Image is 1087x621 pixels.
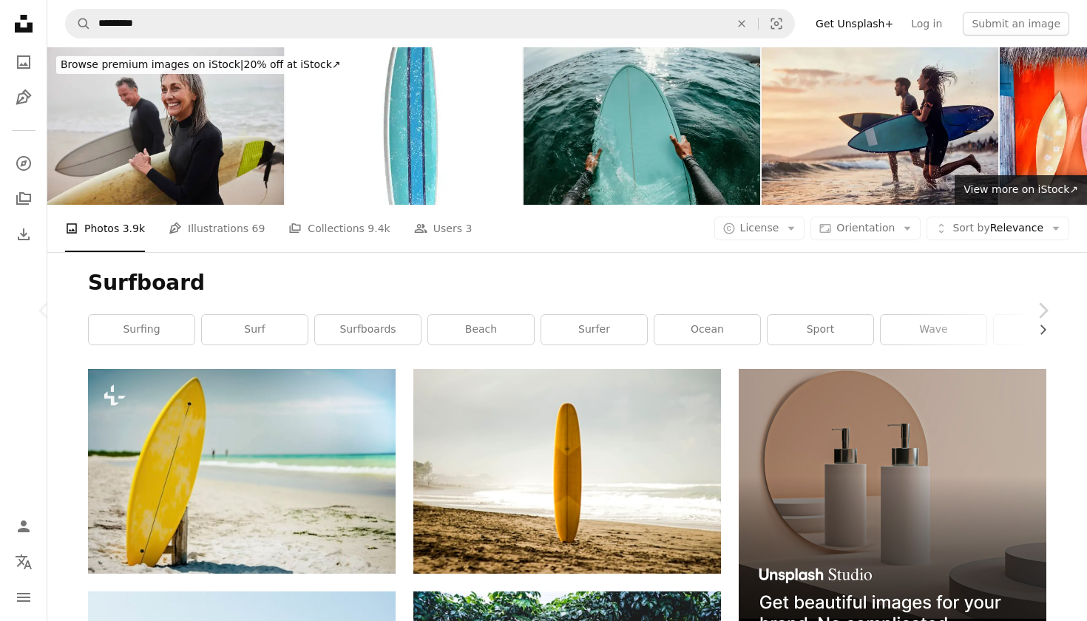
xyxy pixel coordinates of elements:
img: Rushing to surfing at sunset! [762,47,998,205]
span: View more on iStock ↗ [964,183,1078,195]
button: License [714,217,805,240]
button: Clear [725,10,758,38]
button: Visual search [759,10,794,38]
span: Sort by [952,222,989,234]
img: Senior woman holding surfboard and smiling with wet gray hair, man in background [47,47,284,205]
div: 20% off at iStock ↗ [56,56,345,74]
a: Log in / Sign up [9,512,38,541]
a: surfboards [315,315,421,345]
img: Catching the waves [524,47,760,205]
a: Illustrations [9,83,38,112]
a: Illustrations 69 [169,205,265,252]
span: Browse premium images on iStock | [61,58,243,70]
a: Users 3 [414,205,473,252]
a: sport [768,315,873,345]
a: Browse premium images on iStock|20% off at iStock↗ [47,47,354,83]
a: Photos [9,47,38,77]
a: beach [428,315,534,345]
form: Find visuals sitewide [65,9,795,38]
a: surfer [541,315,647,345]
a: surf [202,315,308,345]
img: brown surfboard standing on sea shore [413,369,721,574]
button: Sort byRelevance [927,217,1069,240]
a: Download History [9,220,38,249]
a: a yellow surfboard sitting on top of a sandy beach [88,464,396,478]
a: Collections [9,184,38,214]
a: View more on iStock↗ [955,175,1087,205]
span: 3 [465,220,472,237]
a: Collections 9.4k [288,205,390,252]
a: brown surfboard standing on sea shore [413,464,721,478]
button: Submit an image [963,12,1069,35]
a: ocean [654,315,760,345]
button: Language [9,547,38,577]
a: Get Unsplash+ [807,12,902,35]
span: License [740,222,779,234]
img: Surfboard [285,47,522,205]
a: Next [998,240,1087,381]
img: a yellow surfboard sitting on top of a sandy beach [88,369,396,574]
span: 69 [252,220,265,237]
a: Log in [902,12,951,35]
a: wave [881,315,986,345]
a: surfing [89,315,194,345]
span: Orientation [836,222,895,234]
span: 9.4k [368,220,390,237]
span: Relevance [952,221,1043,236]
button: Orientation [810,217,921,240]
button: Search Unsplash [66,10,91,38]
button: Menu [9,583,38,612]
h1: Surfboard [88,270,1046,296]
a: Explore [9,149,38,178]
